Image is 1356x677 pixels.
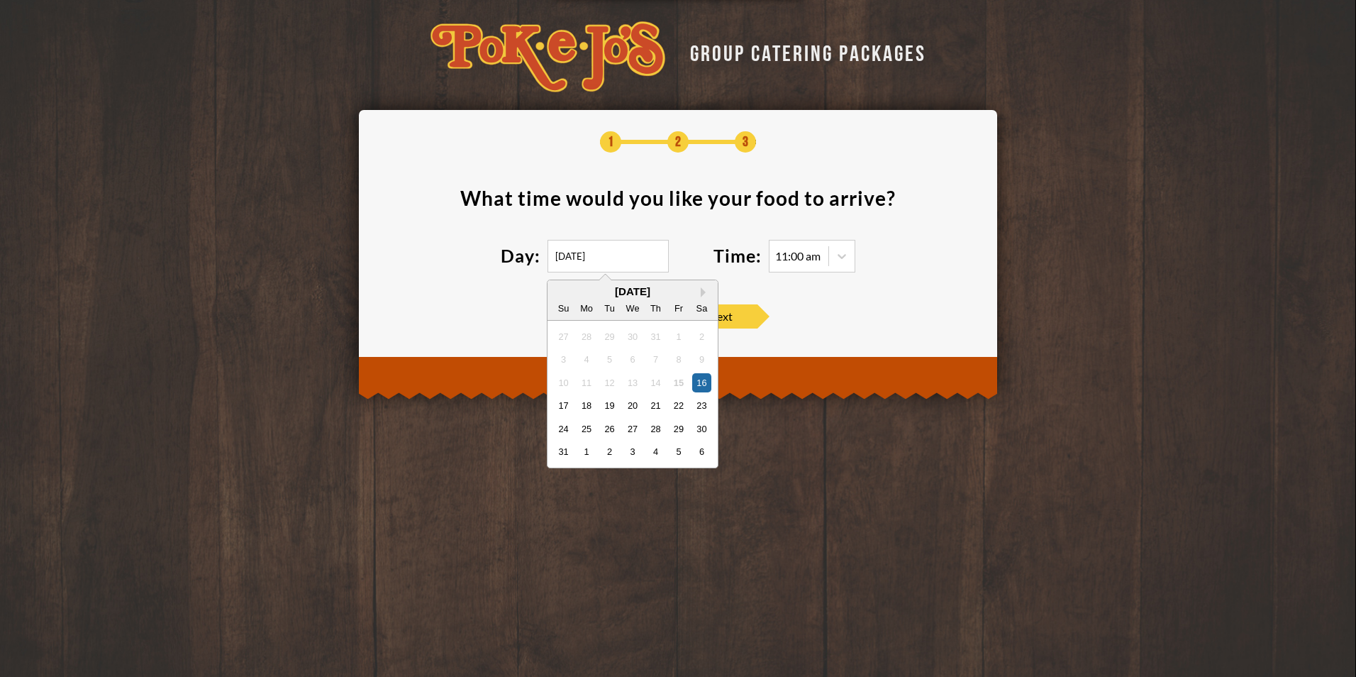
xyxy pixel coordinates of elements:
div: Choose Tuesday, August 26th, 2025 [600,419,619,438]
div: Not available Monday, August 4th, 2025 [577,350,596,369]
div: GROUP CATERING PACKAGES [679,37,926,65]
div: Not available Thursday, July 31st, 2025 [646,326,665,346]
div: Choose Friday, August 22nd, 2025 [669,396,688,415]
div: Choose Monday, September 1st, 2025 [577,442,596,461]
div: Choose Tuesday, September 2nd, 2025 [600,442,619,461]
div: Not available Friday, August 15th, 2025 [669,373,688,392]
div: Choose Thursday, August 21st, 2025 [646,396,665,415]
div: Su [554,298,573,317]
label: Time: [713,247,762,265]
div: Not available Sunday, August 3rd, 2025 [554,350,573,369]
div: Choose Monday, August 18th, 2025 [577,396,596,415]
span: 3 [735,131,756,153]
span: Next [683,304,757,329]
div: Choose Thursday, August 28th, 2025 [646,419,665,438]
div: Not available Monday, August 11th, 2025 [577,373,596,392]
div: Choose Saturday, August 30th, 2025 [692,419,711,438]
div: Choose Sunday, August 17th, 2025 [554,396,573,415]
div: Choose Thursday, September 4th, 2025 [646,442,665,461]
div: Choose Wednesday, August 27th, 2025 [623,419,642,438]
div: Not available Saturday, August 2nd, 2025 [692,326,711,346]
div: Not available Friday, August 8th, 2025 [669,350,688,369]
div: Choose Wednesday, September 3rd, 2025 [623,442,642,461]
div: Choose Friday, August 29th, 2025 [669,419,688,438]
div: Choose Monday, August 25th, 2025 [577,419,596,438]
div: We [623,298,642,317]
div: Not available Sunday, July 27th, 2025 [554,326,573,346]
div: Not available Saturday, August 9th, 2025 [692,350,711,369]
div: Not available Wednesday, August 6th, 2025 [623,350,642,369]
div: Fr [669,298,688,317]
div: Choose Sunday, August 31st, 2025 [554,442,573,461]
span: 1 [600,131,621,153]
div: Choose Saturday, August 16th, 2025 [692,373,711,392]
div: Choose Saturday, September 6th, 2025 [692,442,711,461]
div: Not available Wednesday, July 30th, 2025 [623,326,642,346]
img: logo-34603ddf.svg [430,21,665,92]
div: Choose Wednesday, August 20th, 2025 [623,396,642,415]
div: Choose Tuesday, August 19th, 2025 [600,396,619,415]
div: [DATE] [548,286,718,297]
div: Not available Wednesday, August 13th, 2025 [623,373,642,392]
div: Th [646,298,665,317]
div: Choose Friday, September 5th, 2025 [669,442,688,461]
div: Not available Tuesday, August 5th, 2025 [600,350,619,369]
div: Not available Friday, August 1st, 2025 [669,326,688,346]
div: Not available Tuesday, July 29th, 2025 [600,326,619,346]
div: Tu [600,298,619,317]
div: Mo [577,298,596,317]
div: Not available Thursday, August 14th, 2025 [646,373,665,392]
div: Not available Thursday, August 7th, 2025 [646,350,665,369]
div: Choose Sunday, August 24th, 2025 [554,419,573,438]
label: Day: [501,247,540,265]
div: month 2025-08 [552,325,713,463]
div: Not available Sunday, August 10th, 2025 [554,373,573,392]
span: 2 [667,131,689,153]
div: Not available Monday, July 28th, 2025 [577,326,596,346]
button: Next Month [701,287,711,297]
div: Sa [692,298,711,317]
div: 11:00 am [775,251,821,262]
div: What time would you like your food to arrive ? [460,188,896,208]
div: Choose Saturday, August 23rd, 2025 [692,396,711,415]
div: Not available Tuesday, August 12th, 2025 [600,373,619,392]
